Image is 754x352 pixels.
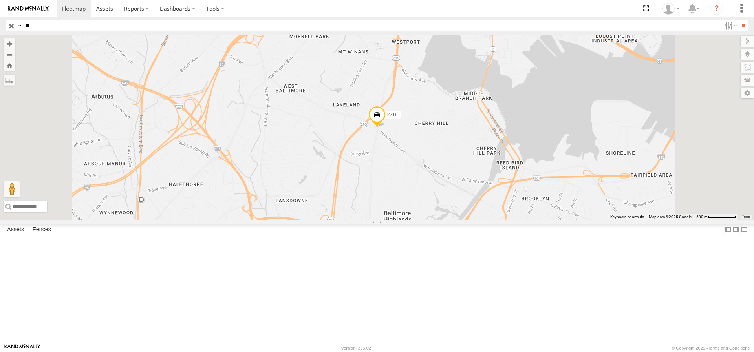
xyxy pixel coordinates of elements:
[4,75,15,86] label: Measure
[29,224,55,235] label: Fences
[4,181,20,197] button: Drag Pegman onto the map to open Street View
[732,224,740,235] label: Dock Summary Table to the Right
[16,20,23,31] label: Search Query
[724,224,732,235] label: Dock Summary Table to the Left
[741,88,754,98] label: Map Settings
[694,214,738,220] button: Map Scale: 500 m per 68 pixels
[708,346,750,350] a: Terms and Conditions
[722,20,739,31] label: Search Filter Options
[387,112,398,117] span: 2216
[742,215,750,219] a: Terms
[710,2,723,15] i: ?
[8,6,49,11] img: rand-logo.svg
[660,3,683,15] div: Thomas Ward
[4,344,40,352] a: Visit our Website
[4,38,15,49] button: Zoom in
[740,224,748,235] label: Hide Summary Table
[672,346,750,350] div: © Copyright 2025 -
[4,60,15,71] button: Zoom Home
[610,214,644,220] button: Keyboard shortcuts
[696,215,708,219] span: 500 m
[649,215,692,219] span: Map data ©2025 Google
[341,346,371,350] div: Version: 305.02
[3,224,28,235] label: Assets
[4,49,15,60] button: Zoom out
